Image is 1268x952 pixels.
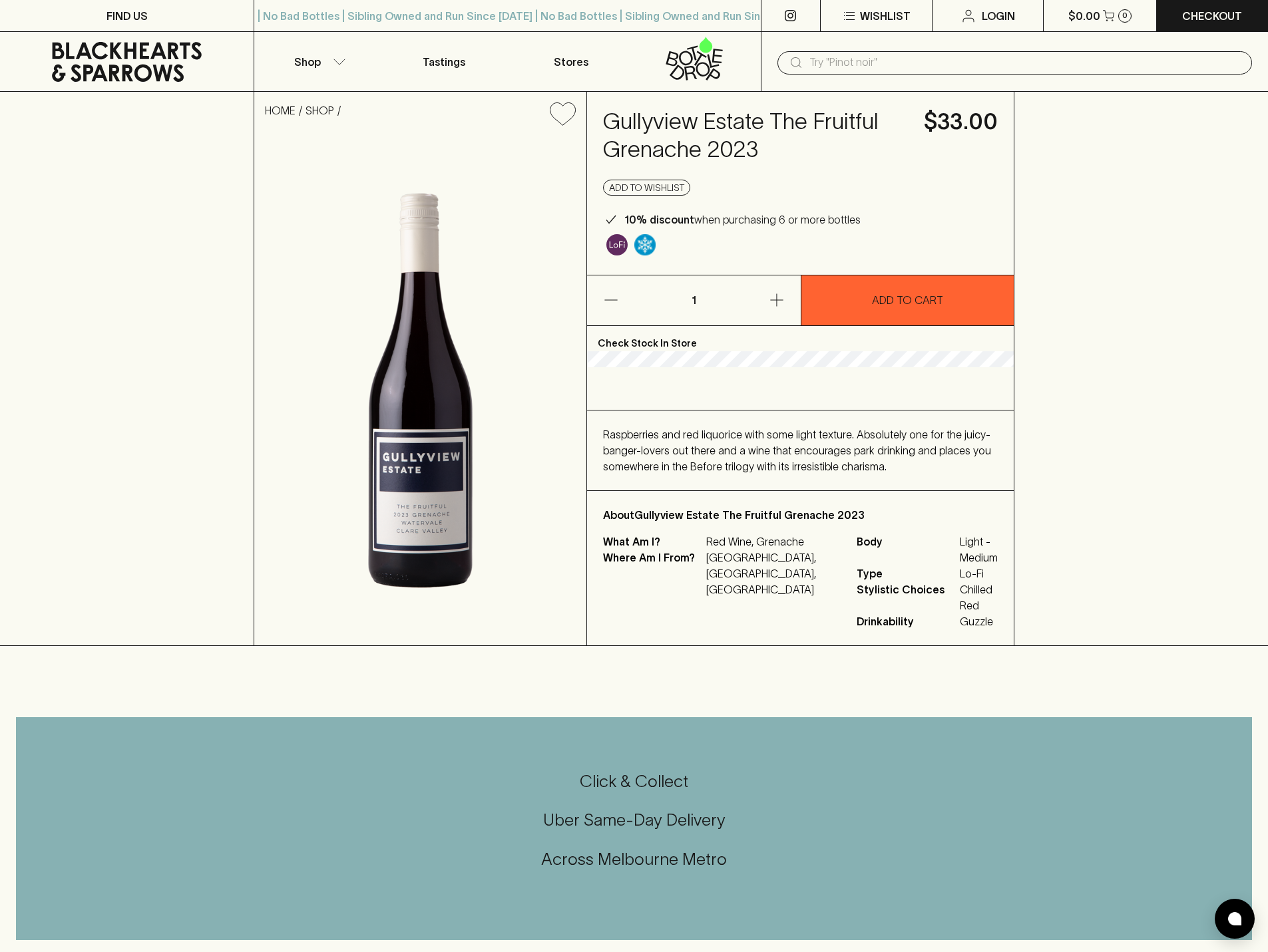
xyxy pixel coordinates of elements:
a: Wonderful as is, but a slight chill will enhance the aromatics and give it a beautiful crunch. [631,231,659,259]
img: 36573.png [254,136,586,645]
p: Stores [554,54,588,70]
h5: Uber Same-Day Delivery [16,809,1252,831]
span: Drinkability [857,613,956,629]
a: Some may call it natural, others minimum intervention, either way, it’s hands off & maybe even a ... [603,231,631,259]
h4: Gullyview Estate The Fruitful Grenache 2023 [603,108,908,164]
p: [GEOGRAPHIC_DATA], [GEOGRAPHIC_DATA], [GEOGRAPHIC_DATA] [706,550,841,597]
a: HOME [265,104,296,116]
span: Chilled Red [960,581,998,613]
p: 1 [678,275,710,325]
span: Light - Medium [960,534,998,565]
span: Type [857,565,956,581]
p: when purchasing 6 or more bottles [624,212,861,228]
p: ADD TO CART [872,292,943,308]
h5: Across Melbourne Metro [16,848,1252,870]
img: bubble-icon [1228,912,1241,925]
span: Body [857,534,956,565]
p: Shop [294,54,321,70]
p: Wishlist [860,8,911,24]
img: Lo-Fi [606,234,628,255]
a: Tastings [381,32,507,91]
p: $0.00 [1068,8,1100,24]
a: Stores [508,32,634,91]
h4: $33.00 [924,108,998,136]
button: Shop [254,32,381,91]
input: Try "Pinot noir" [809,52,1241,73]
span: Raspberries and red liquorice with some light texture. Absolutely one for the juicy-banger-lovers... [603,428,991,472]
span: Stylistic Choices [857,581,956,613]
button: ADD TO CART [801,275,1014,325]
h5: Click & Collect [16,770,1252,792]
p: 0 [1122,12,1128,19]
div: Call to action block [16,717,1252,940]
p: About Gullyview Estate The Fruitful Grenache 2023 [603,507,998,523]
p: Login [982,8,1015,24]
p: FIND US [106,8,148,24]
span: Guzzle [960,613,998,629]
img: Chilled Red [634,234,656,255]
p: What Am I? [603,534,703,550]
p: Red Wine, Grenache [706,534,841,550]
p: Tastings [423,54,465,70]
p: Checkout [1182,8,1242,24]
a: SHOP [306,104,334,116]
p: Check Stock In Store [587,326,1014,351]
b: 10% discount [624,214,694,226]
p: Where Am I From? [603,550,703,597]
button: Add to wishlist [544,97,581,131]
button: Add to wishlist [603,180,690,196]
span: Lo-Fi [960,565,998,581]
